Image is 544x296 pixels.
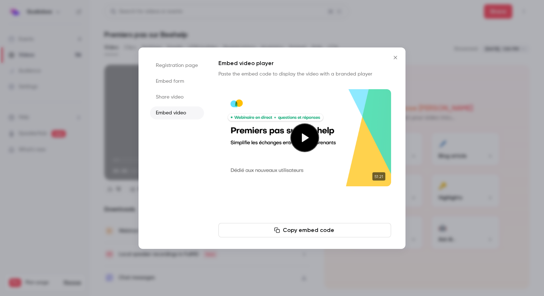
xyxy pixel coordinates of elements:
[218,70,391,78] p: Paste the embed code to display the video with a branded player
[150,59,204,72] li: Registration page
[372,172,385,181] time: 51:21
[290,123,319,152] button: Play video
[218,89,391,186] section: Cover
[218,59,391,68] h1: Embed video player
[150,91,204,104] li: Share video
[150,106,204,119] li: Embed video
[218,223,391,237] button: Copy embed code
[388,50,403,65] button: Close
[150,75,204,88] li: Embed form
